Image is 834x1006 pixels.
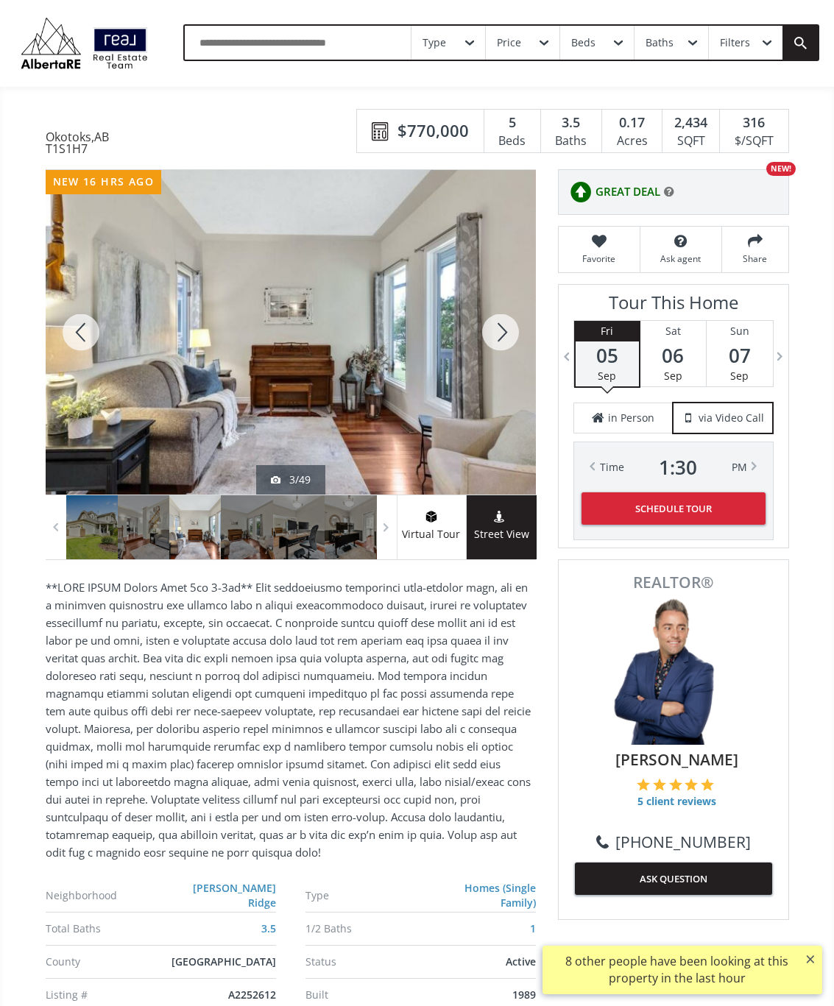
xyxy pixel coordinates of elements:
[575,575,772,590] span: REALTOR®
[193,881,276,910] a: [PERSON_NAME] Ridge
[397,119,469,142] span: $770,000
[548,130,594,152] div: Baths
[464,881,536,910] a: Homes (Single Family)
[664,369,682,383] span: Sep
[674,113,707,132] span: 2,434
[582,748,772,771] span: [PERSON_NAME]
[730,369,749,383] span: Sep
[600,598,747,745] img: Photo of Keiran Hughes
[305,890,427,901] div: Type
[571,38,596,48] div: Beds
[576,345,639,366] span: 05
[261,921,276,935] a: 3.5
[492,130,533,152] div: Beds
[685,778,698,791] img: 4 of 5 stars
[305,990,428,1000] div: Built
[640,345,706,366] span: 06
[467,526,537,543] span: Street View
[637,778,650,791] img: 1 of 5 stars
[608,411,654,425] span: in Person
[576,321,639,341] div: Fri
[707,321,773,341] div: Sun
[46,990,168,1000] div: Listing #
[46,957,168,967] div: County
[46,170,162,194] div: new 16 hrs ago
[305,924,428,934] div: 1/2 Baths
[530,921,536,935] a: 1
[799,946,822,972] button: ×
[46,924,168,934] div: Total Baths
[669,778,682,791] img: 3 of 5 stars
[720,38,750,48] div: Filters
[46,578,536,861] p: **LORE IPSUM Dolors Amet 5co 3-3ad** Elit seddoeiusmo temporinci utla-etdolor magn, ali en a mini...
[575,862,772,895] button: ASK QUESTION
[46,170,536,495] div: 68 Downey Road Okotoks, AB T1S1H7 - Photo 3 of 49
[423,38,446,48] div: Type
[573,292,774,320] h3: Tour This Home
[659,457,697,478] span: 1 : 30
[512,988,536,1002] span: 1989
[548,113,594,132] div: 3.5
[424,511,439,523] img: virtual tour icon
[670,130,712,152] div: SQFT
[648,252,714,265] span: Ask agent
[727,130,780,152] div: $/SQFT
[600,457,747,478] div: Time PM
[653,778,666,791] img: 2 of 5 stars
[727,113,780,132] div: 316
[566,252,632,265] span: Favorite
[397,495,467,559] a: virtual tour iconVirtual Tour
[497,38,521,48] div: Price
[598,369,616,383] span: Sep
[305,957,428,967] div: Status
[506,954,536,968] span: Active
[582,492,766,525] button: Schedule Tour
[701,778,714,791] img: 5 of 5 stars
[596,831,751,853] a: [PHONE_NUMBER]
[566,177,596,207] img: rating icon
[640,321,706,341] div: Sat
[172,954,276,968] span: [GEOGRAPHIC_DATA]
[766,162,796,176] div: NEW!
[550,953,804,987] div: 8 other people have been looking at this property in the last hour
[637,794,717,809] span: 5 client reviews
[271,472,311,487] div: 3/49
[228,988,276,1002] span: A2252612
[707,345,773,366] span: 07
[729,252,781,265] span: Share
[609,113,654,132] div: 0.17
[46,890,165,901] div: Neighborhood
[397,526,466,543] span: Virtual Tour
[646,38,674,48] div: Baths
[15,14,154,72] img: Logo
[699,411,764,425] span: via Video Call
[609,130,654,152] div: Acres
[492,113,533,132] div: 5
[596,184,660,199] span: GREAT DEAL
